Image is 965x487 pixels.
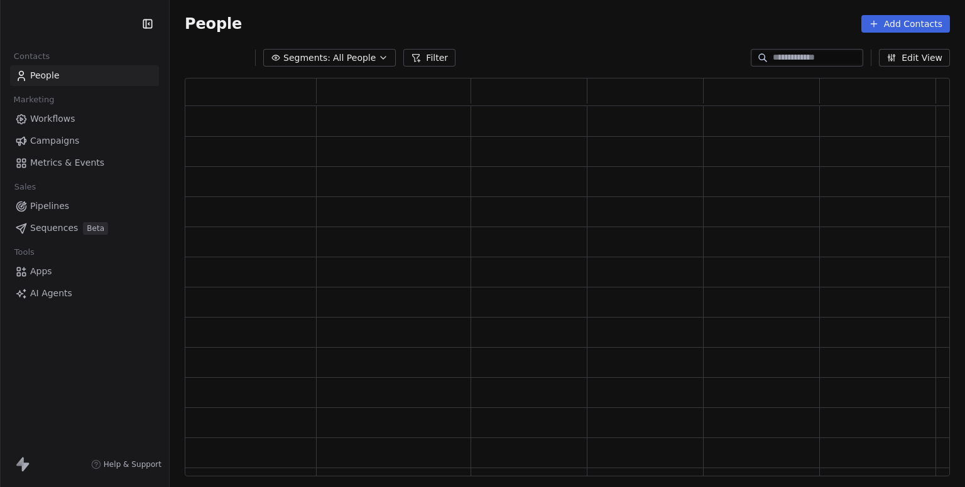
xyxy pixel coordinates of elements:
a: Help & Support [91,459,161,469]
span: Help & Support [104,459,161,469]
a: Metrics & Events [10,153,159,173]
a: Campaigns [10,131,159,151]
span: People [185,14,242,33]
button: Edit View [879,49,950,67]
span: Campaigns [30,134,79,147]
span: All People [333,51,376,65]
span: Tools [9,243,40,262]
span: Sales [9,178,41,196]
a: People [10,65,159,86]
span: People [30,69,60,82]
span: Pipelines [30,200,69,213]
span: Contacts [8,47,55,66]
a: SequencesBeta [10,218,159,238]
span: Metrics & Events [30,156,104,169]
span: Segments: [283,51,330,65]
button: Add Contacts [861,15,950,33]
a: Workflows [10,109,159,129]
span: Beta [83,222,108,235]
button: Filter [403,49,455,67]
a: Pipelines [10,196,159,217]
span: Workflows [30,112,75,126]
span: Marketing [8,90,60,109]
a: AI Agents [10,283,159,304]
span: Apps [30,265,52,278]
span: AI Agents [30,287,72,300]
a: Apps [10,261,159,282]
span: Sequences [30,222,78,235]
